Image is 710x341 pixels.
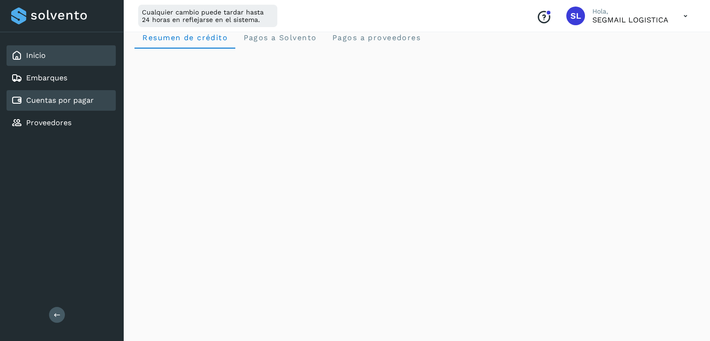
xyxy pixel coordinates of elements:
[331,33,421,42] span: Pagos a proveedores
[26,96,94,105] a: Cuentas por pagar
[7,68,116,88] div: Embarques
[138,5,277,27] div: Cualquier cambio puede tardar hasta 24 horas en reflejarse en el sistema.
[7,90,116,111] div: Cuentas por pagar
[592,15,668,24] p: SEGMAIL LOGISTICA
[26,51,46,60] a: Inicio
[142,33,228,42] span: Resumen de crédito
[243,33,316,42] span: Pagos a Solvento
[26,118,71,127] a: Proveedores
[7,45,116,66] div: Inicio
[7,113,116,133] div: Proveedores
[26,73,67,82] a: Embarques
[592,7,668,15] p: Hola,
